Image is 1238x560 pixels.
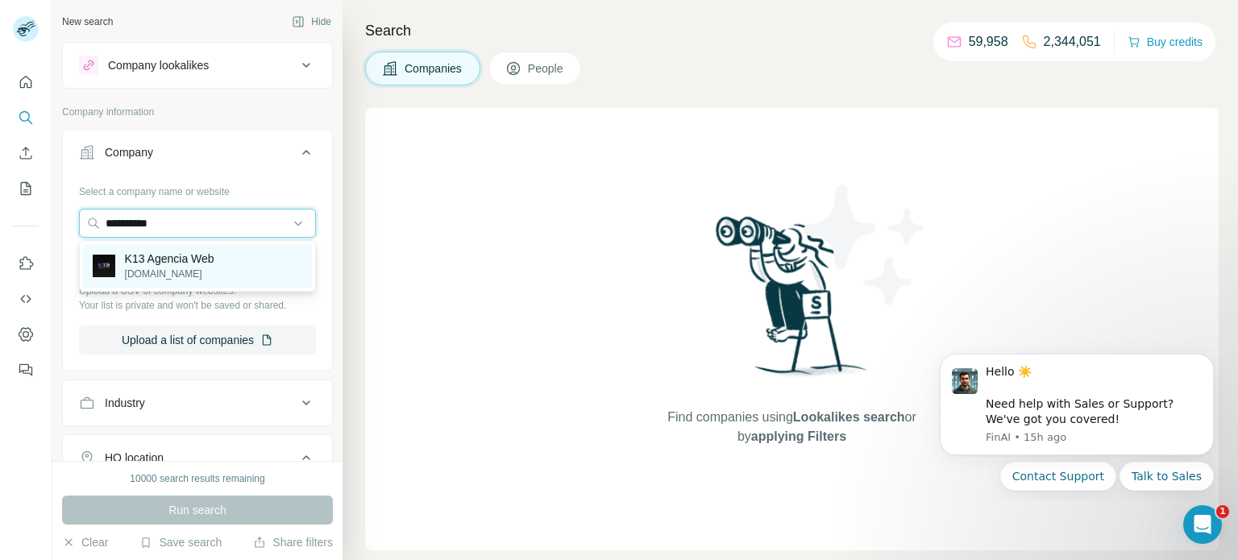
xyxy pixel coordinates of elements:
[63,133,332,178] button: Company
[79,178,316,199] div: Select a company name or website
[108,57,209,73] div: Company lookalikes
[13,249,39,278] button: Use Surfe on LinkedIn
[105,450,164,466] div: HQ location
[62,105,333,119] p: Company information
[1183,505,1222,544] iframe: Intercom live chat
[280,10,343,34] button: Hide
[79,298,316,313] p: Your list is private and won't be saved or shared.
[751,429,846,443] span: applying Filters
[13,284,39,313] button: Use Surfe API
[13,174,39,203] button: My lists
[365,19,1219,42] h4: Search
[13,68,39,97] button: Quick start
[63,384,332,422] button: Industry
[1128,31,1203,53] button: Buy credits
[792,172,937,317] img: Surfe Illustration - Stars
[708,212,876,392] img: Surfe Illustration - Woman searching with binoculars
[13,139,39,168] button: Enrich CSV
[125,267,214,281] p: [DOMAIN_NAME]
[63,438,332,483] button: HQ location
[13,355,39,384] button: Feedback
[139,534,222,550] button: Save search
[13,103,39,132] button: Search
[62,15,113,29] div: New search
[253,534,333,550] button: Share filters
[105,395,145,411] div: Industry
[663,408,920,446] span: Find companies using or by
[93,255,115,277] img: K13 Agencia Web
[916,340,1238,500] iframe: Intercom notifications message
[63,46,332,85] button: Company lookalikes
[125,251,214,267] p: K13 Agencia Web
[79,326,316,355] button: Upload a list of companies
[405,60,463,77] span: Companies
[969,32,1008,52] p: 59,958
[1044,32,1101,52] p: 2,344,051
[130,471,264,486] div: 10000 search results remaining
[528,60,565,77] span: People
[1216,505,1229,518] span: 1
[793,410,905,424] span: Lookalikes search
[105,144,153,160] div: Company
[13,320,39,349] button: Dashboard
[62,534,108,550] button: Clear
